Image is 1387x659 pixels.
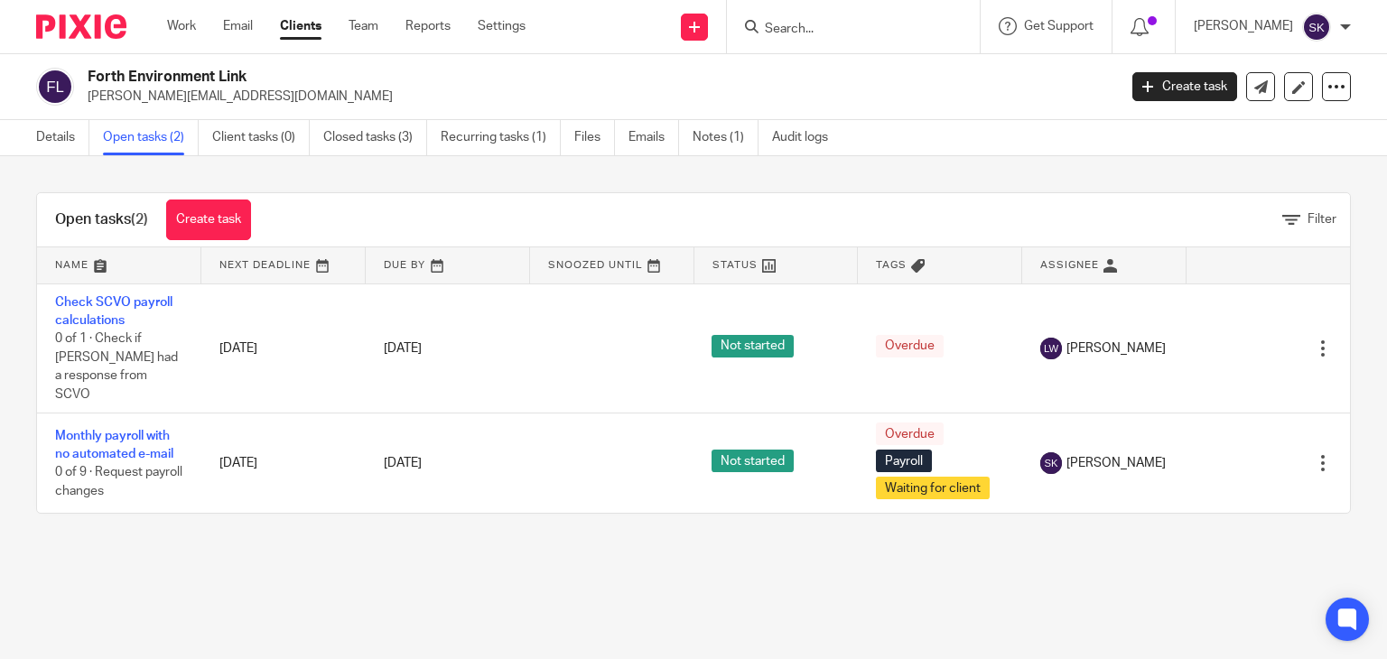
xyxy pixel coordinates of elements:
a: Team [349,17,378,35]
span: [PERSON_NAME] [1066,339,1166,357]
img: svg%3E [36,68,74,106]
span: Status [712,260,758,270]
a: Notes (1) [693,120,759,155]
span: (2) [131,212,148,227]
input: Search [763,22,926,38]
a: Email [223,17,253,35]
a: Check SCVO payroll calculations [55,296,172,327]
img: Pixie [36,14,126,39]
a: Open tasks (2) [103,120,199,155]
td: [DATE] [201,283,366,413]
a: Recurring tasks (1) [441,120,561,155]
span: Not started [712,335,794,357]
a: Work [167,17,196,35]
p: [PERSON_NAME][EMAIL_ADDRESS][DOMAIN_NAME] [88,88,1105,106]
span: 0 of 1 · Check if [PERSON_NAME] had a response from SCVO [55,332,178,401]
a: Create task [1132,72,1237,101]
a: Clients [280,17,321,35]
span: [DATE] [384,457,422,469]
span: Tags [876,260,907,270]
span: [PERSON_NAME] [1066,454,1166,472]
img: svg%3E [1040,452,1062,474]
img: svg%3E [1302,13,1331,42]
h1: Open tasks [55,210,148,229]
span: Waiting for client [876,477,990,499]
span: Filter [1308,213,1336,226]
a: Emails [628,120,679,155]
td: [DATE] [201,413,366,514]
a: Closed tasks (3) [323,120,427,155]
a: Files [574,120,615,155]
a: Monthly payroll with no automated e-mail [55,430,173,460]
span: [DATE] [384,342,422,355]
a: Details [36,120,89,155]
span: Get Support [1024,20,1094,32]
h2: Forth Environment Link [88,68,902,87]
span: Not started [712,450,794,472]
span: Payroll [876,450,932,472]
a: Client tasks (0) [212,120,310,155]
p: [PERSON_NAME] [1194,17,1293,35]
span: Overdue [876,422,944,445]
span: Snoozed Until [548,260,643,270]
span: 0 of 9 · Request payroll changes [55,466,182,497]
a: Reports [405,17,451,35]
a: Create task [166,200,251,240]
a: Audit logs [772,120,842,155]
span: Overdue [876,335,944,357]
img: svg%3E [1040,338,1062,359]
a: Settings [478,17,526,35]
